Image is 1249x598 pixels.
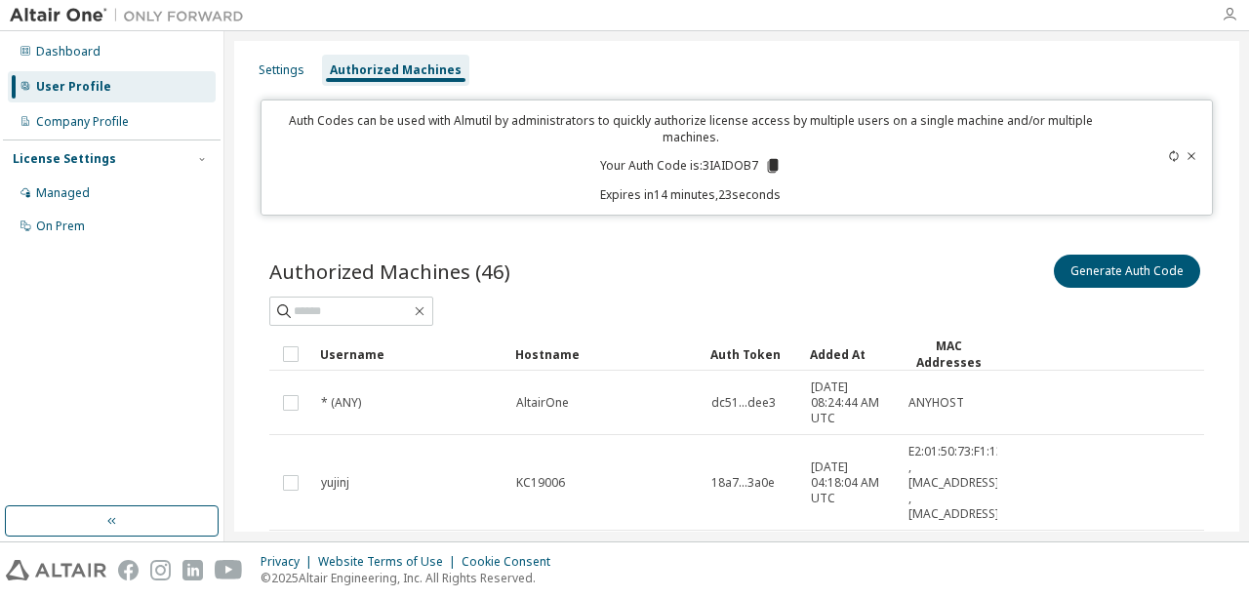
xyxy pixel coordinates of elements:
[321,395,361,411] span: * (ANY)
[908,444,1003,522] span: E2:01:50:73:F1:13 , [MAC_ADDRESS] , [MAC_ADDRESS]
[150,560,171,580] img: instagram.svg
[711,395,776,411] span: dc51...dee3
[36,44,101,60] div: Dashboard
[516,395,569,411] span: AltairOne
[710,339,794,370] div: Auth Token
[10,6,254,25] img: Altair One
[36,219,85,234] div: On Prem
[269,258,510,285] span: Authorized Machines (46)
[36,114,129,130] div: Company Profile
[318,554,462,570] div: Website Terms of Use
[462,554,562,570] div: Cookie Consent
[600,157,782,175] p: Your Auth Code is: 3IAIDOB7
[516,475,565,491] span: KC19006
[273,112,1108,145] p: Auth Codes can be used with Almutil by administrators to quickly authorize license access by mult...
[320,339,500,370] div: Username
[261,570,562,586] p: © 2025 Altair Engineering, Inc. All Rights Reserved.
[908,395,964,411] span: ANYHOST
[810,339,892,370] div: Added At
[330,62,462,78] div: Authorized Machines
[711,475,775,491] span: 18a7...3a0e
[811,459,891,506] span: [DATE] 04:18:04 AM UTC
[13,151,116,167] div: License Settings
[259,62,304,78] div: Settings
[36,79,111,95] div: User Profile
[811,379,891,426] span: [DATE] 08:24:44 AM UTC
[6,560,106,580] img: altair_logo.svg
[261,554,318,570] div: Privacy
[321,475,349,491] span: yujinj
[515,339,695,370] div: Hostname
[118,560,139,580] img: facebook.svg
[215,560,243,580] img: youtube.svg
[1054,255,1200,288] button: Generate Auth Code
[36,185,90,201] div: Managed
[907,338,989,371] div: MAC Addresses
[273,186,1108,203] p: Expires in 14 minutes, 23 seconds
[182,560,203,580] img: linkedin.svg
